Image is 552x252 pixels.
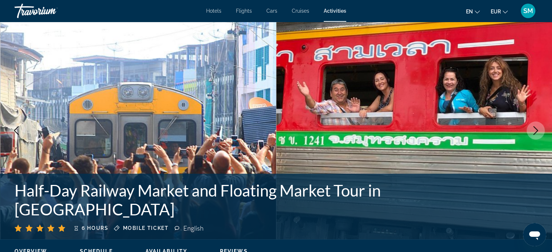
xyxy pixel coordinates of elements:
[523,7,533,15] span: SM
[466,9,473,15] span: en
[123,225,169,231] span: Mobile ticket
[266,8,277,14] a: Cars
[206,8,221,14] a: Hotels
[519,3,537,18] button: User Menu
[183,224,205,232] div: English
[491,9,501,15] span: EUR
[236,8,252,14] a: Flights
[292,8,309,14] a: Cruises
[7,121,25,140] button: Previous image
[523,223,546,246] iframe: Button to launch messaging window
[324,8,346,14] a: Activities
[527,121,545,140] button: Next image
[15,181,421,219] h1: Half-Day Railway Market and Floating Market Tour in [GEOGRAPHIC_DATA]
[466,6,480,17] button: Change language
[491,6,508,17] button: Change currency
[15,1,87,20] a: Travorium
[82,225,109,231] span: 6 hours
